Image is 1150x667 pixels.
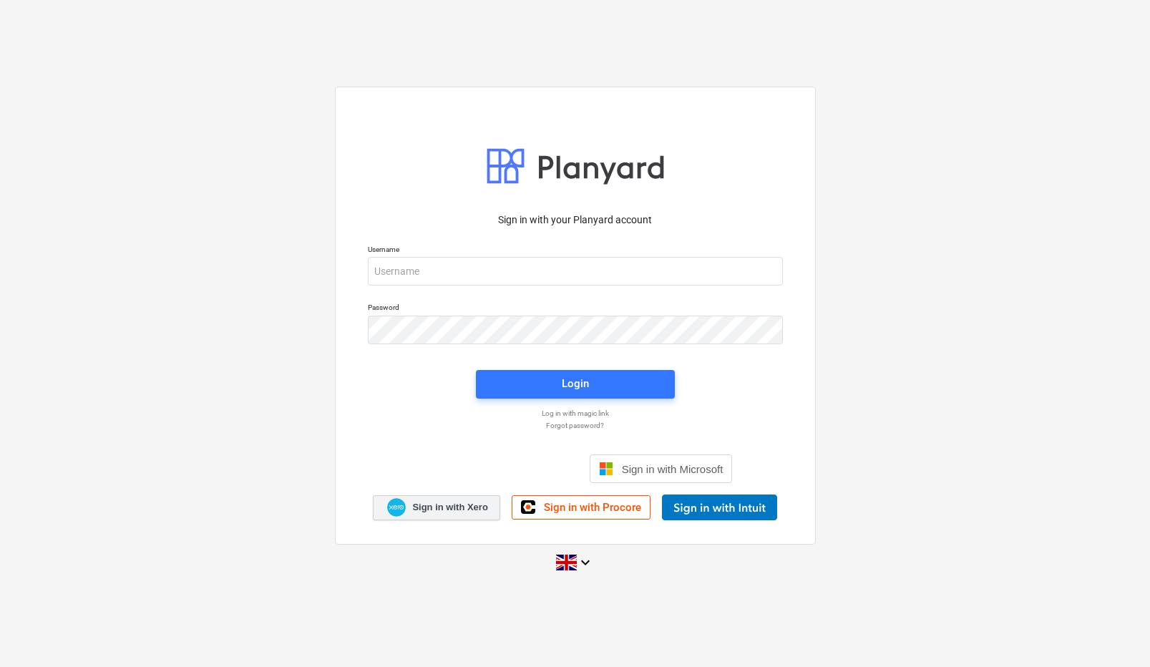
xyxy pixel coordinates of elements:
button: Login [476,370,675,399]
a: Sign in with Xero [373,495,500,520]
input: Username [368,257,783,286]
p: Password [368,303,783,315]
span: Sign in with Procore [544,501,641,514]
a: Log in with magic link [361,409,790,418]
span: Sign in with Xero [412,501,487,514]
p: Sign in with your Planyard account [368,213,783,228]
span: Sign in with Microsoft [622,463,723,475]
p: Username [368,245,783,257]
div: Login [562,374,589,393]
iframe: Botón Iniciar sesión con Google [411,453,585,485]
div: Iniciar sesión con Google. Se abre en una nueva pestaña. [418,453,578,485]
img: Xero logo [387,498,406,517]
i: keyboard_arrow_down [577,554,594,571]
img: Microsoft logo [599,462,613,476]
a: Sign in with Procore [512,495,650,520]
a: Forgot password? [361,421,790,430]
